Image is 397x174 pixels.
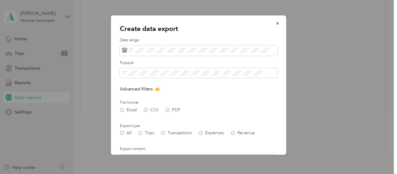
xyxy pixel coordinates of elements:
[120,38,278,43] label: Date range
[120,146,278,152] label: Export content
[120,123,278,129] label: Export type
[362,139,397,174] iframe: Everlance-gr Chat Button Frame
[120,60,278,66] label: Purpose
[120,24,278,33] p: Create data export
